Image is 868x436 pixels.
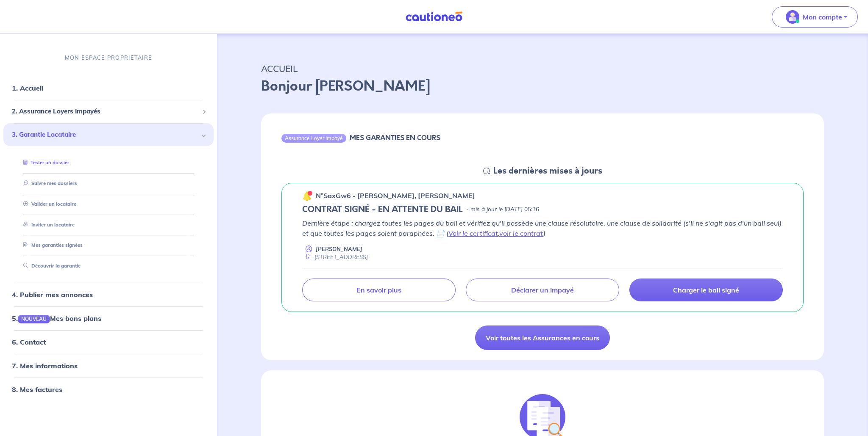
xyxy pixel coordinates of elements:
p: Déclarer un impayé [511,286,574,294]
img: illu_account_valid_menu.svg [786,10,799,24]
div: Mes garanties signées [14,238,203,252]
div: [STREET_ADDRESS] [302,253,368,261]
h5: CONTRAT SIGNÉ - EN ATTENTE DU BAIL [302,204,463,215]
p: Mon compte [803,12,842,22]
a: Suivre mes dossiers [20,180,77,186]
a: voir le contrat [499,229,543,237]
div: 4. Publier mes annonces [3,286,214,303]
div: Suivre mes dossiers [14,177,203,190]
p: Bonjour [PERSON_NAME] [261,76,824,97]
div: 1. Accueil [3,80,214,97]
div: 5.NOUVEAUMes bons plans [3,310,214,327]
h5: Les dernières mises à jours [493,166,602,176]
span: 3. Garantie Locataire [12,130,199,140]
p: Dernière étape : chargez toutes les pages du bail et vérifiez qu'il possède une clause résolutoir... [302,218,783,238]
a: 6. Contact [12,338,46,346]
a: Valider un locataire [20,201,76,207]
a: Mes garanties signées [20,242,83,248]
div: Inviter un locataire [14,218,203,232]
p: n°SaxGw6 - [PERSON_NAME], [PERSON_NAME] [316,190,475,201]
h6: MES GARANTIES EN COURS [350,134,440,142]
div: 7. Mes informations [3,357,214,374]
img: Cautioneo [402,11,466,22]
p: - mis à jour le [DATE] 05:16 [466,205,539,214]
div: 6. Contact [3,334,214,350]
a: Tester un dossier [20,160,69,166]
a: Déclarer un impayé [466,279,619,301]
div: 3. Garantie Locataire [3,123,214,146]
a: 4. Publier mes annonces [12,290,93,299]
a: Voir toutes les Assurances en cours [475,326,610,350]
div: Assurance Loyer Impayé [281,134,346,142]
span: 2. Assurance Loyers Impayés [12,107,199,116]
a: Charger le bail signé [629,279,783,301]
a: 5.NOUVEAUMes bons plans [12,314,101,323]
div: Tester un dossier [14,156,203,170]
div: Valider un locataire [14,197,203,211]
p: En savoir plus [356,286,401,294]
a: Découvrir la garantie [20,263,81,269]
p: [PERSON_NAME] [316,245,362,253]
a: 7. Mes informations [12,361,78,370]
p: Charger le bail signé [673,286,739,294]
a: Voir le certificat [448,229,498,237]
p: ACCUEIL [261,61,824,76]
div: 8. Mes factures [3,381,214,398]
div: Découvrir la garantie [14,259,203,273]
div: state: CONTRACT-SIGNED, Context: NEW,MAYBE-CERTIFICATE,RELATIONSHIP,LESSOR-DOCUMENTS [302,204,783,215]
a: 8. Mes factures [12,385,62,394]
button: illu_account_valid_menu.svgMon compte [772,6,858,28]
p: MON ESPACE PROPRIÉTAIRE [65,54,152,62]
a: En savoir plus [302,279,456,301]
a: Inviter un locataire [20,222,75,228]
a: 1. Accueil [12,84,43,92]
img: 🔔 [302,191,312,201]
div: 2. Assurance Loyers Impayés [3,103,214,120]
